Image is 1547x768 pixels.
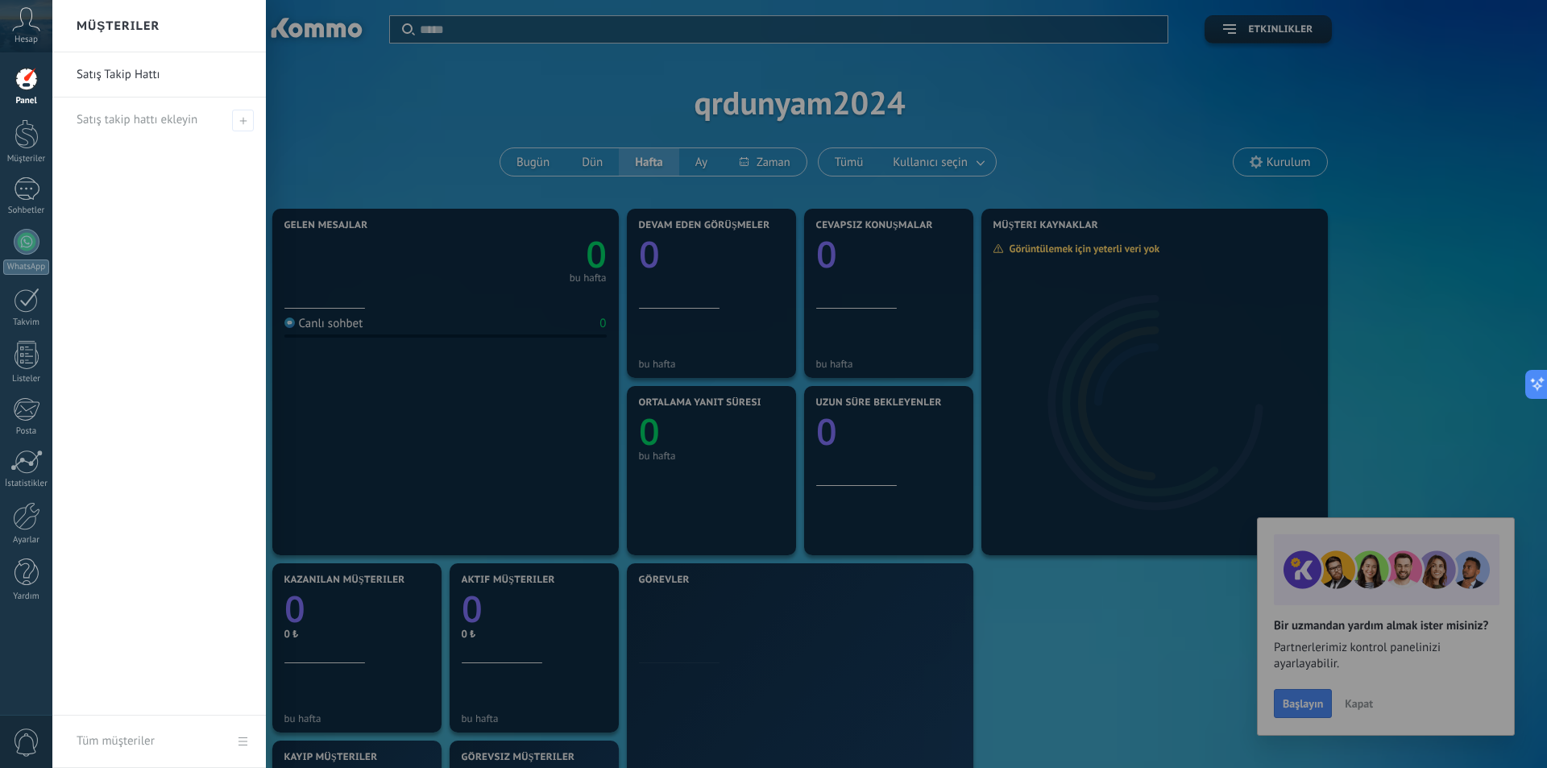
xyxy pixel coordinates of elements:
[3,154,50,164] div: Müşteriler
[3,259,49,275] div: WhatsApp
[3,96,50,106] div: Panel
[77,1,160,52] h2: Müşteriler
[3,374,50,384] div: Listeler
[77,719,155,764] div: Tüm müşteriler
[52,716,266,768] a: Tüm müşteriler
[3,426,50,437] div: Posta
[3,479,50,489] div: İstatistikler
[15,35,38,45] span: Hesap
[3,205,50,216] div: Sohbetler
[232,110,254,131] span: Satış takip hattı ekleyin
[3,318,50,328] div: Takvim
[3,535,50,546] div: Ayarlar
[77,52,250,98] a: Satış Takip Hattı
[3,592,50,602] div: Yardım
[77,112,197,127] span: Satış takip hattı ekleyin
